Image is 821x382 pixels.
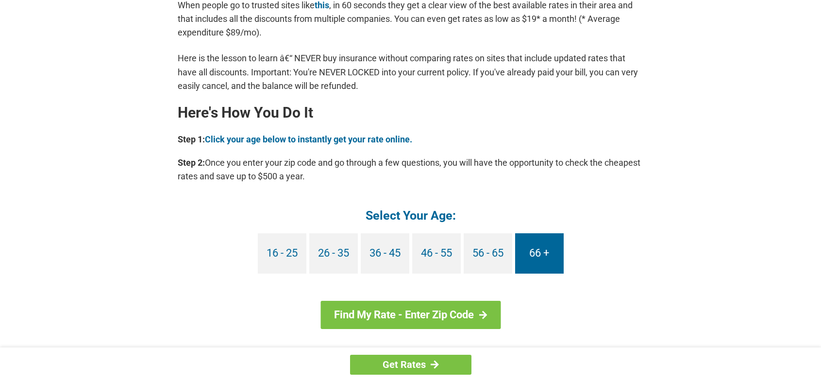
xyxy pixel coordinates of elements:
[515,233,564,274] a: 66 +
[205,134,412,144] a: Click your age below to instantly get your rate online.
[178,134,205,144] b: Step 1:
[309,233,358,274] a: 26 - 35
[350,355,471,375] a: Get Rates
[464,233,512,274] a: 56 - 65
[178,208,644,224] h4: Select Your Age:
[412,233,461,274] a: 46 - 55
[258,233,306,274] a: 16 - 25
[178,156,644,183] p: Once you enter your zip code and go through a few questions, you will have the opportunity to che...
[178,105,644,121] h2: Here's How You Do It
[361,233,409,274] a: 36 - 45
[178,52,644,92] p: Here is the lesson to learn â€“ NEVER buy insurance without comparing rates on sites that include...
[320,301,501,329] a: Find My Rate - Enter Zip Code
[178,157,205,168] b: Step 2:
